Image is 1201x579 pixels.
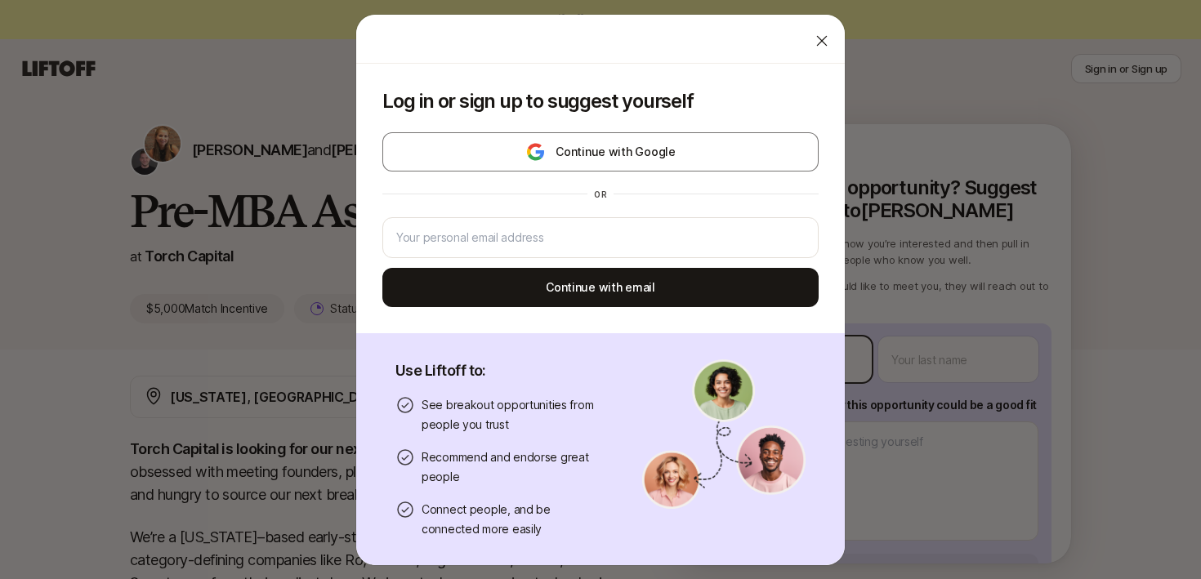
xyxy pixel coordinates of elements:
[525,142,546,162] img: google-logo
[587,188,614,201] div: or
[396,228,805,247] input: Your personal email address
[382,132,819,171] button: Continue with Google
[382,268,819,307] button: Continue with email
[395,359,603,382] p: Use Liftoff to:
[422,395,603,434] p: See breakout opportunities from people you trust
[422,500,603,539] p: Connect people, and be connected more easily
[382,90,819,113] p: Log in or sign up to suggest yourself
[642,359,806,510] img: signup-banner
[422,448,603,487] p: Recommend and endorse great people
